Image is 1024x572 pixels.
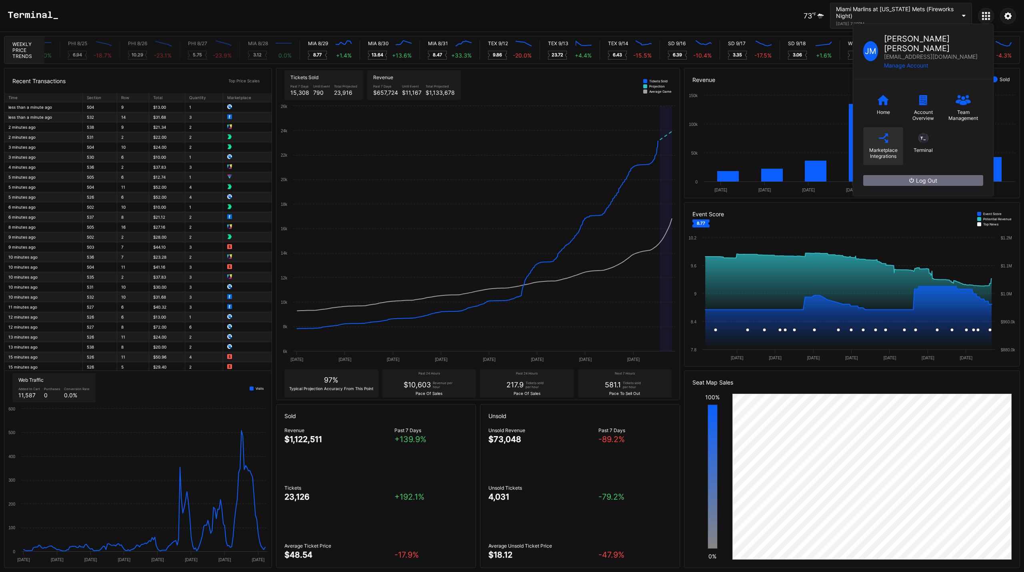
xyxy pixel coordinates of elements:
div: 13 minutes ago [8,345,78,349]
td: 505 [82,222,117,232]
td: 6 [117,172,149,182]
div: -17.5 % [754,52,772,59]
div: MIA 8/31 [428,40,448,46]
div: Miami Marlins at [US_STATE] Mets (Fireworks Night) [836,6,956,19]
text: [DATE] [884,356,896,360]
div: MIA 8/30 [368,40,389,46]
td: 532 [82,292,117,302]
div: MIA 8/28 [248,40,268,46]
td: 3 [185,292,223,302]
text: 9.6 [691,264,696,268]
td: $24.00 [149,142,185,152]
td: 1 [185,202,223,212]
div: SD 9/18 [788,40,806,46]
img: 7c694e75740273bc7910.png [227,204,232,209]
td: $31.68 [149,112,185,122]
td: 530 [82,152,117,162]
td: 526 [82,192,117,202]
td: 9 [117,102,149,112]
text: [DATE] [627,357,640,362]
td: 2 [185,212,223,222]
text: 13.64 [372,52,383,58]
div: SD 9/17 [728,40,746,46]
div: 9 minutes ago [8,235,78,239]
td: $22.00 [149,132,185,142]
td: 2 [117,232,149,242]
td: $10.00 [149,202,185,212]
text: 50k [691,151,698,155]
td: $10.00 [149,152,185,162]
div: 12 minutes ago [8,315,78,319]
text: 26k [281,104,288,109]
text: 20k [281,177,288,182]
td: $21.34 [149,122,185,132]
div: 5 minutes ago [8,175,78,179]
text: [DATE] [769,356,782,360]
div: Total Projected [426,84,455,88]
td: $21.12 [149,212,185,222]
text: 8k [283,325,288,329]
div: + 1.6 % [816,52,832,59]
text: [DATE] [483,357,496,362]
div: 9 minutes ago [8,245,78,249]
td: $27.16 [149,222,185,232]
div: Event Score [983,212,1002,216]
td: 504 [82,182,117,192]
div: Seat Map Sales [684,371,1020,394]
td: 4 [185,352,223,362]
td: $52.00 [149,182,185,192]
text: [DATE] [807,356,820,360]
img: 45974bcc7eb787447536.png [227,214,232,219]
img: 6afde86b50241f8a6c64.png [227,334,232,339]
td: 11 [117,332,149,342]
text: 8.47 [433,52,442,58]
text: 9.86 [493,52,502,58]
div: 12 minutes ago [8,325,78,329]
div: Top Price Scales [224,76,264,85]
div: 13 minutes ago [8,335,78,339]
div: 10 minutes ago [8,255,78,259]
td: 16 [117,222,149,232]
text: 10k [281,300,288,305]
td: $13.00 [149,102,185,112]
text: 6.43 [613,52,622,58]
img: 7c694e75740273bc7910.png [227,134,232,139]
text: 8.77 [697,221,705,225]
img: 66534caa8425c4114717.png [227,274,232,279]
div: PHI 8/25 [68,40,87,46]
text: $960.0k [1001,320,1016,324]
text: 24k [281,129,288,133]
div: Revenue [684,68,1020,91]
text: 10.2 [689,236,697,240]
td: 11 [117,182,149,192]
div: TEX 9/13 [548,40,568,46]
td: 4 [185,182,223,192]
td: $23.28 [149,252,185,262]
div: Total Projected [334,84,357,88]
td: 10 [117,292,149,302]
div: 2 minutes ago [8,135,78,140]
td: 538 [82,122,117,132]
td: 505 [82,172,117,182]
div: 10 minutes ago [8,285,78,289]
img: 6afde86b50241f8a6c64.png [227,344,232,349]
td: 3 [185,282,223,292]
img: 6afde86b50241f8a6c64.png [227,314,232,319]
text: [DATE] [960,356,973,360]
div: Team Management [947,109,979,121]
td: $30.00 [149,282,185,292]
td: 9 [117,122,149,132]
text: 100k [689,122,698,127]
td: 1 [185,152,223,162]
div: Event Score [692,211,724,217]
div: Tickets Sold [290,74,357,80]
div: Weekly Price Trends [4,36,44,64]
div: 23,916 [334,89,357,96]
td: 3 [185,262,223,272]
div: T_ [918,133,928,143]
td: 502 [82,232,117,242]
th: Quantity [185,93,223,102]
div: + 1.4 % [336,52,352,59]
td: 504 [82,142,117,152]
div: less than a minute ago [8,105,78,110]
